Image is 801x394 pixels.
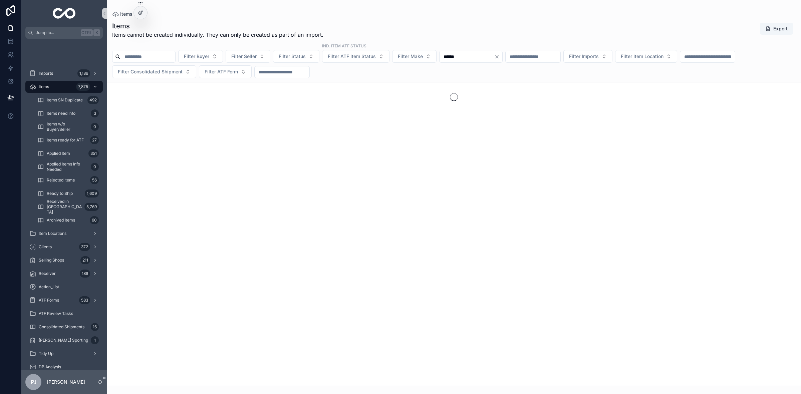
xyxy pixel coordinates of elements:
[118,68,183,75] span: Filter Consolidated Shipment
[91,336,99,344] div: 1
[33,107,103,119] a: Items need Info3
[226,50,270,63] button: Select Button
[33,94,103,106] a: Items SN Duplicate492
[199,65,252,78] button: Select Button
[33,121,103,133] a: Items w/o Buyer/Seller0
[94,30,99,35] span: K
[80,256,90,264] div: 211
[39,284,59,290] span: Action_List
[47,199,82,215] span: Received in [GEOGRAPHIC_DATA]
[85,189,99,198] div: 1,609
[279,53,306,60] span: Filter Status
[39,311,73,316] span: ATF Review Tasks
[90,216,99,224] div: 60
[494,54,502,59] button: Clear
[88,149,99,157] div: 351
[79,296,90,304] div: 583
[39,351,53,356] span: Tidy Up
[47,137,84,143] span: Items ready for ATF
[392,50,437,63] button: Select Button
[328,53,376,60] span: Filter ATF Item Status
[47,218,75,223] span: Archived Items
[76,83,90,91] div: 7,875
[25,348,103,360] a: Tidy Up
[39,231,66,236] span: Item Locations
[25,334,103,346] a: [PERSON_NAME] Sporting1
[39,271,56,276] span: Receiver
[36,30,78,35] span: Jump to...
[47,177,75,183] span: Rejected Items
[87,96,99,104] div: 492
[33,201,103,213] a: Received in [GEOGRAPHIC_DATA]5,769
[91,163,99,171] div: 0
[47,161,88,172] span: Applied Items Info Needed
[91,323,99,331] div: 16
[47,191,73,196] span: Ready to Ship
[39,258,64,263] span: Selling Shops
[322,50,389,63] button: Select Button
[112,31,323,39] span: Items cannot be created individually. They can only be created as part of an import.
[77,69,90,77] div: 1,186
[25,67,103,79] a: Imports1,186
[80,270,90,278] div: 189
[25,254,103,266] a: Selling Shops211
[322,43,366,49] label: ind. Item ATF Status
[760,23,793,35] button: Export
[33,214,103,226] a: Archived Items60
[25,361,103,373] a: DB Analysis
[615,50,677,63] button: Select Button
[398,53,423,60] span: Filter Make
[33,147,103,159] a: Applied Item351
[21,39,107,370] div: scrollable content
[120,11,132,17] span: Items
[47,121,88,132] span: Items w/o Buyer/Seller
[33,187,103,200] a: Ready to Ship1,609
[112,65,196,78] button: Select Button
[31,378,36,386] span: PJ
[25,321,103,333] a: Consolidated Shipments16
[273,50,319,63] button: Select Button
[25,281,103,293] a: Action_List
[91,123,99,131] div: 0
[25,308,103,320] a: ATF Review Tasks
[81,29,93,36] span: Ctrl
[47,111,75,116] span: Items need Info
[53,8,76,19] img: App logo
[33,174,103,186] a: Rejected Items56
[184,53,209,60] span: Filter Buyer
[25,294,103,306] a: ATF Forms583
[205,68,238,75] span: Filter ATF Form
[33,161,103,173] a: Applied Items Info Needed0
[178,50,223,63] button: Select Button
[231,53,257,60] span: Filter Seller
[84,203,99,211] div: 5,769
[91,109,99,117] div: 3
[47,379,85,385] p: [PERSON_NAME]
[39,324,84,330] span: Consolidated Shipments
[25,268,103,280] a: Receiver189
[39,364,61,370] span: DB Analysis
[39,71,53,76] span: Imports
[563,50,612,63] button: Select Button
[112,11,132,17] a: Items
[47,97,83,103] span: Items SN Duplicate
[25,228,103,240] a: Item Locations
[39,338,88,343] span: [PERSON_NAME] Sporting
[25,81,103,93] a: Items7,875
[39,244,52,250] span: Clients
[39,84,49,89] span: Items
[90,136,99,144] div: 27
[79,243,90,251] div: 372
[47,151,70,156] span: Applied Item
[112,21,323,31] h1: Items
[39,298,59,303] span: ATF Forms
[569,53,599,60] span: Filter Imports
[25,241,103,253] a: Clients372
[621,53,663,60] span: Filter Item Location
[90,176,99,184] div: 56
[25,27,103,39] button: Jump to...CtrlK
[33,134,103,146] a: Items ready for ATF27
